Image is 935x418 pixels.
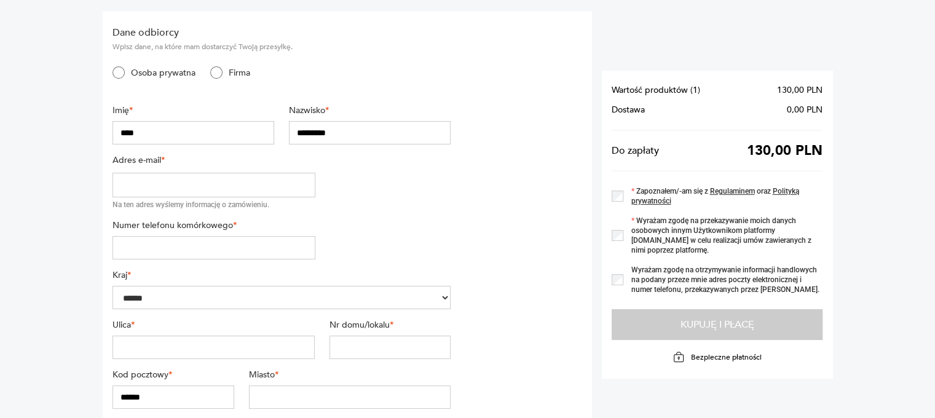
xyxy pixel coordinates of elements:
[673,351,685,363] img: Ikona kłódki
[112,269,451,281] label: Kraj
[612,85,700,95] span: Wartość produktów ( 1 )
[709,187,754,195] a: Regulaminem
[112,200,315,210] div: Na ten adres wyślemy informację o zamówieniu.
[612,146,659,156] span: Do zapłaty
[112,219,315,231] label: Numer telefonu komórkowego
[787,105,823,115] span: 0,00 PLN
[223,67,250,79] label: Firma
[125,67,195,79] label: Osoba prywatna
[623,216,823,255] label: Wyrażam zgodę na przekazywanie moich danych osobowych innym Użytkownikom platformy [DOMAIN_NAME] ...
[289,104,451,116] label: Nazwisko
[612,105,645,115] span: Dostawa
[777,85,823,95] span: 130,00 PLN
[112,104,274,116] label: Imię
[112,319,315,331] label: Ulica
[747,146,823,156] span: 130,00 PLN
[329,319,451,331] label: Nr domu/lokalu
[112,26,451,39] h2: Dane odbiorcy
[112,369,234,381] label: Kod pocztowy
[691,352,762,362] p: Bezpieczne płatności
[623,186,823,206] label: Zapoznałem/-am się z oraz
[249,369,451,381] label: Miasto
[112,42,451,52] p: Wpisz dane, na które mam dostarczyć Twoją przesyłkę.
[623,265,823,294] label: Wyrażam zgodę na otrzymywanie informacji handlowych na podany przeze mnie adres poczty elektronic...
[112,154,315,166] label: Adres e-mail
